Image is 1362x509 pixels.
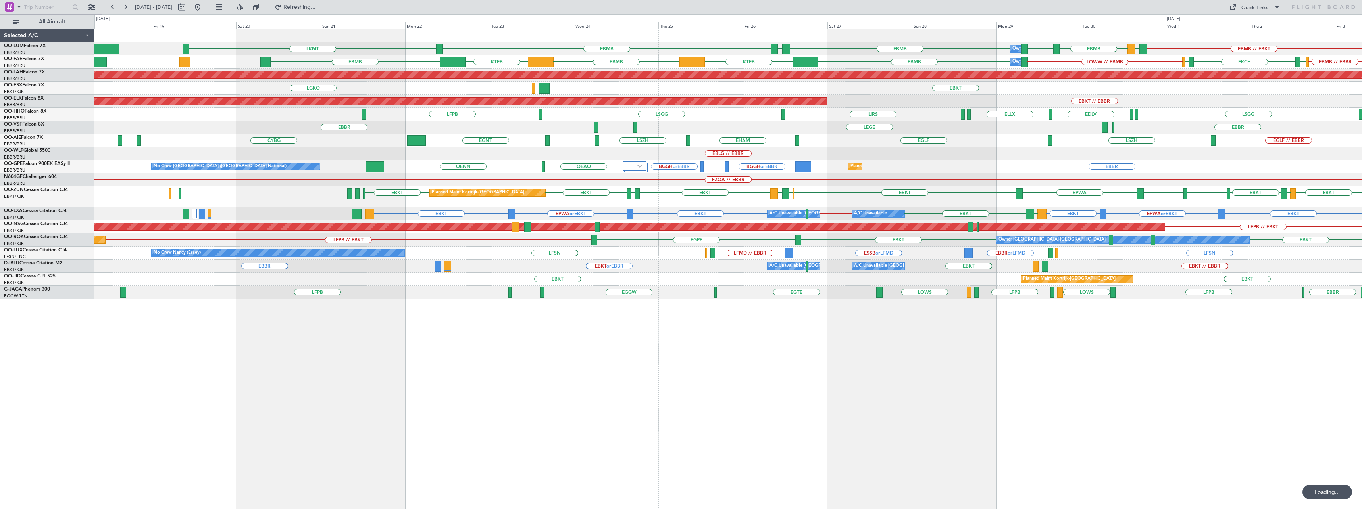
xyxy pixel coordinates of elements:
span: OO-FAE [4,57,22,61]
div: Tue 30 [1081,22,1166,29]
span: OO-ELK [4,96,22,101]
a: OO-FSXFalcon 7X [4,83,44,88]
span: All Aircraft [21,19,84,25]
span: OO-AIE [4,135,21,140]
a: EBBR/BRU [4,128,25,134]
span: OO-ZUN [4,188,24,192]
div: Owner Melsbroek Air Base [1012,43,1066,55]
div: Fri 19 [152,22,236,29]
div: A/C Unavailable [854,208,887,220]
span: OO-LXA [4,209,23,213]
div: Tue 23 [490,22,574,29]
div: A/C Unavailable [GEOGRAPHIC_DATA] ([GEOGRAPHIC_DATA] National) [769,208,917,220]
a: EBBR/BRU [4,180,25,186]
a: EBBR/BRU [4,63,25,69]
span: OO-LAH [4,70,23,75]
div: Planned Maint Kortrijk-[GEOGRAPHIC_DATA] [1023,273,1116,285]
a: OO-GPEFalcon 900EX EASy II [4,161,70,166]
div: Sun 28 [912,22,996,29]
a: EBKT/KJK [4,193,24,199]
a: EBKT/KJK [4,89,24,95]
a: OO-LUXCessna Citation CJ4 [4,248,67,253]
a: EBBR/BRU [4,102,25,108]
input: Trip Number [24,1,70,13]
span: N604GF [4,174,23,179]
div: A/C Unavailable [GEOGRAPHIC_DATA] ([GEOGRAPHIC_DATA] National) [769,260,917,272]
a: OO-ROKCessna Citation CJ4 [4,235,68,239]
a: OO-HHOFalcon 8X [4,109,46,114]
span: OO-LUX [4,248,23,253]
div: Quick Links [1241,4,1268,12]
a: EBKT/KJK [4,228,24,233]
a: OO-FAEFalcon 7X [4,57,44,61]
a: OO-JIDCessna CJ1 525 [4,274,56,279]
span: OO-NSG [4,222,24,226]
button: Refreshing... [271,1,319,13]
div: A/C Unavailable [GEOGRAPHIC_DATA]-[GEOGRAPHIC_DATA] [854,260,981,272]
div: Wed 24 [574,22,658,29]
a: OO-ELKFalcon 8X [4,96,44,101]
div: Thu 2 [1250,22,1335,29]
div: [DATE] [96,16,110,23]
span: OO-WLP [4,148,23,153]
a: EBKT/KJK [4,214,24,220]
div: Loading... [1302,485,1352,499]
a: EBKT/KJK [4,241,24,247]
span: OO-GPE [4,161,23,166]
div: Thu 25 [658,22,743,29]
a: OO-AIEFalcon 7X [4,135,43,140]
a: OO-NSGCessna Citation CJ4 [4,222,68,226]
a: EBKT/KJK [4,267,24,273]
span: OO-JID [4,274,21,279]
div: Sun 21 [321,22,405,29]
a: EBBR/BRU [4,76,25,82]
div: Mon 22 [405,22,490,29]
a: OO-LXACessna Citation CJ4 [4,209,67,213]
a: LFSN/ENC [4,254,26,260]
div: Planned Maint [GEOGRAPHIC_DATA] ([GEOGRAPHIC_DATA] National) [850,161,994,172]
a: D-IBLUCessna Citation M2 [4,261,62,266]
a: OO-LUMFalcon 7X [4,44,46,48]
a: OO-VSFFalcon 8X [4,122,44,127]
span: OO-ROK [4,235,24,239]
div: Sat 20 [236,22,321,29]
div: Wed 1 [1166,22,1250,29]
div: Owner [GEOGRAPHIC_DATA]-[GEOGRAPHIC_DATA] [998,234,1106,246]
a: EBBR/BRU [4,154,25,160]
span: OO-HHO [4,109,25,114]
span: G-JAGA [4,287,22,292]
img: arrow-gray.svg [637,165,642,168]
a: OO-LAHFalcon 7X [4,70,45,75]
a: EBBR/BRU [4,50,25,55]
a: OO-ZUNCessna Citation CJ4 [4,188,68,192]
div: No Crew Nancy (Essey) [154,247,201,259]
div: Mon 29 [996,22,1081,29]
span: OO-LUM [4,44,24,48]
a: EGGW/LTN [4,293,28,299]
a: OO-WLPGlobal 5500 [4,148,50,153]
span: OO-FSX [4,83,22,88]
span: [DATE] - [DATE] [135,4,172,11]
span: D-IBLU [4,261,19,266]
a: EBBR/BRU [4,141,25,147]
span: Refreshing... [283,4,316,10]
div: Sat 27 [827,22,912,29]
div: Thu 18 [67,22,152,29]
button: All Aircraft [9,15,86,28]
div: Planned Maint Kortrijk-[GEOGRAPHIC_DATA] [432,187,524,199]
div: [DATE] [1167,16,1180,23]
span: OO-VSF [4,122,22,127]
div: Fri 26 [743,22,827,29]
div: Owner Melsbroek Air Base [1012,56,1066,68]
a: EBBR/BRU [4,115,25,121]
a: G-JAGAPhenom 300 [4,287,50,292]
button: Quick Links [1225,1,1284,13]
div: No Crew [GEOGRAPHIC_DATA] ([GEOGRAPHIC_DATA] National) [154,161,287,172]
a: EBBR/BRU [4,167,25,173]
a: N604GFChallenger 604 [4,174,57,179]
a: EBKT/KJK [4,280,24,286]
